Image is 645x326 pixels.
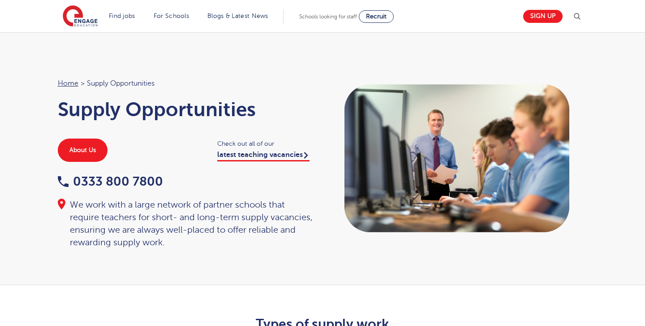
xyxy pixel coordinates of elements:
a: Recruit [359,10,394,23]
a: Home [58,79,78,87]
a: Blogs & Latest News [207,13,268,19]
nav: breadcrumb [58,78,314,89]
span: > [81,79,85,87]
a: 0333 800 7800 [58,174,163,188]
a: For Schools [154,13,189,19]
span: Supply Opportunities [87,78,155,89]
span: Schools looking for staff [299,13,357,20]
a: Find jobs [109,13,135,19]
h1: Supply Opportunities [58,98,314,121]
div: We work with a large network of partner schools that require teachers for short- and long-term su... [58,199,314,249]
img: Engage Education [63,5,98,28]
a: latest teaching vacancies [217,151,310,161]
a: About Us [58,139,107,162]
a: Sign up [523,10,563,23]
span: Recruit [366,13,387,20]
span: Check out all of our [217,139,314,149]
